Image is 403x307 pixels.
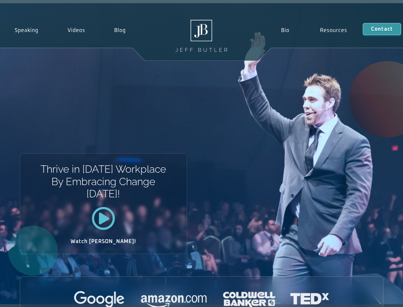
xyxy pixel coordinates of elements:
[100,23,140,38] a: Blog
[40,163,167,200] h1: Thrive in [DATE] Workplace By Embracing Change [DATE]!
[305,23,363,38] a: Resources
[371,27,393,32] span: Contact
[265,23,305,38] a: Bio
[53,23,100,38] a: Videos
[363,23,401,35] a: Contact
[42,239,164,244] h2: Watch [PERSON_NAME]!
[265,23,362,38] nav: Menu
